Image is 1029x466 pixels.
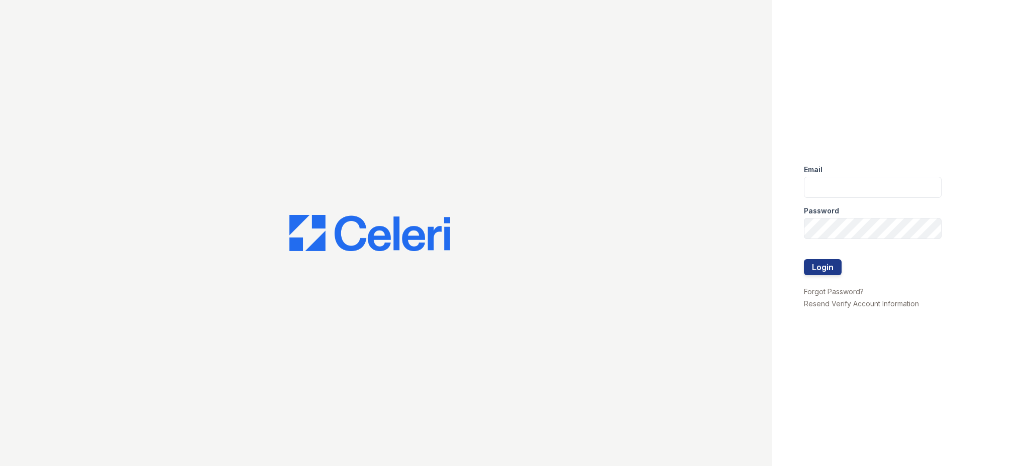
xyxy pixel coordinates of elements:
[804,165,822,175] label: Email
[289,215,450,251] img: CE_Logo_Blue-a8612792a0a2168367f1c8372b55b34899dd931a85d93a1a3d3e32e68fde9ad4.png
[804,259,842,275] button: Login
[804,299,919,308] a: Resend Verify Account Information
[804,287,864,296] a: Forgot Password?
[804,206,839,216] label: Password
